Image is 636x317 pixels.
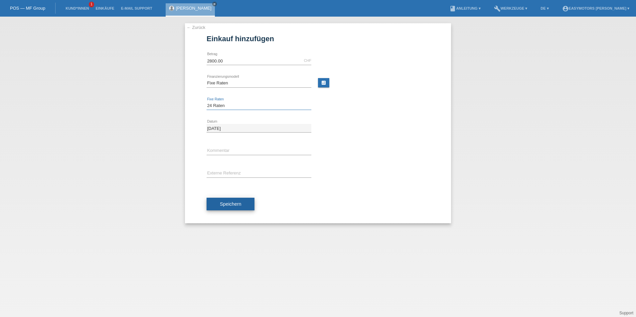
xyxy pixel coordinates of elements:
[537,6,552,10] a: DE ▾
[118,6,156,10] a: E-Mail Support
[89,2,94,7] span: 1
[10,6,45,11] a: POS — MF Group
[321,80,326,85] i: calculate
[491,6,531,10] a: buildWerkzeuge ▾
[446,6,484,10] a: bookAnleitung ▾
[494,5,501,12] i: build
[318,78,329,87] a: calculate
[92,6,117,10] a: Einkäufe
[62,6,92,10] a: Kund*innen
[212,2,217,6] a: close
[449,5,456,12] i: book
[304,58,311,62] div: CHF
[220,201,241,207] span: Speichern
[562,5,569,12] i: account_circle
[207,198,254,210] button: Speichern
[176,6,212,11] a: [PERSON_NAME]
[559,6,633,10] a: account_circleEasymotors [PERSON_NAME] ▾
[187,25,205,30] a: ← Zurück
[213,2,216,6] i: close
[207,35,429,43] h1: Einkauf hinzufügen
[619,311,633,315] a: Support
